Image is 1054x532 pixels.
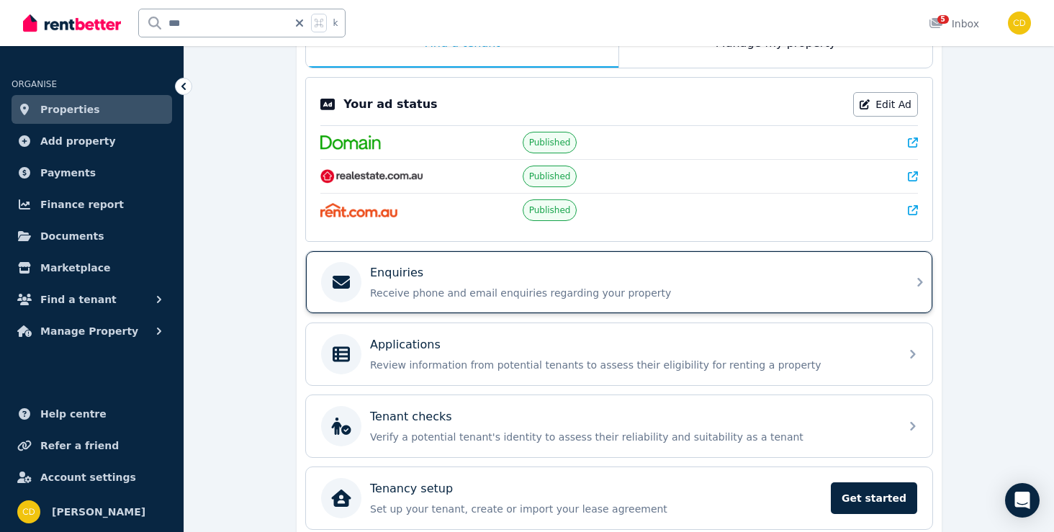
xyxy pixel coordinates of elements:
[52,503,145,520] span: [PERSON_NAME]
[333,17,338,29] span: k
[40,227,104,245] span: Documents
[306,251,932,313] a: EnquiriesReceive phone and email enquiries regarding your property
[529,171,571,182] span: Published
[1005,483,1040,518] div: Open Intercom Messenger
[12,190,172,219] a: Finance report
[12,463,172,492] a: Account settings
[40,196,124,213] span: Finance report
[17,500,40,523] img: Chris Dimitropoulos
[929,17,979,31] div: Inbox
[529,137,571,148] span: Published
[40,164,96,181] span: Payments
[12,285,172,314] button: Find a tenant
[40,469,136,486] span: Account settings
[370,408,452,425] p: Tenant checks
[937,15,949,24] span: 5
[1008,12,1031,35] img: Chris Dimitropoulos
[12,79,57,89] span: ORGANISE
[12,400,172,428] a: Help centre
[40,101,100,118] span: Properties
[40,405,107,423] span: Help centre
[12,317,172,346] button: Manage Property
[320,169,423,184] img: RealEstate.com.au
[12,127,172,155] a: Add property
[40,437,119,454] span: Refer a friend
[370,430,891,444] p: Verify a potential tenant's identity to assess their reliability and suitability as a tenant
[306,323,932,385] a: ApplicationsReview information from potential tenants to assess their eligibility for renting a p...
[320,135,381,150] img: Domain.com.au
[40,132,116,150] span: Add property
[320,203,397,217] img: Rent.com.au
[370,480,453,497] p: Tenancy setup
[370,264,423,281] p: Enquiries
[12,95,172,124] a: Properties
[306,395,932,457] a: Tenant checksVerify a potential tenant's identity to assess their reliability and suitability as ...
[370,286,891,300] p: Receive phone and email enquiries regarding your property
[12,158,172,187] a: Payments
[306,467,932,529] a: Tenancy setupSet up your tenant, create or import your lease agreementGet started
[831,482,917,514] span: Get started
[40,291,117,308] span: Find a tenant
[529,204,571,216] span: Published
[23,12,121,34] img: RentBetter
[12,222,172,251] a: Documents
[853,92,918,117] a: Edit Ad
[12,431,172,460] a: Refer a friend
[12,253,172,282] a: Marketplace
[370,358,891,372] p: Review information from potential tenants to assess their eligibility for renting a property
[40,323,138,340] span: Manage Property
[343,96,437,113] p: Your ad status
[370,502,822,516] p: Set up your tenant, create or import your lease agreement
[370,336,441,353] p: Applications
[40,259,110,276] span: Marketplace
